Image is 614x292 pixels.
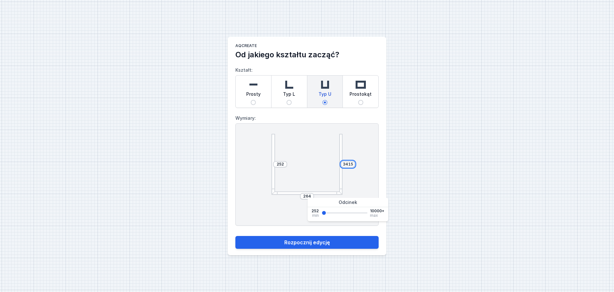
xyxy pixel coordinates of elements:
[354,78,367,91] img: rectangle.svg
[350,91,372,100] span: Prostokąt
[302,194,312,199] input: Wymiar [mm]
[283,78,295,91] img: l-shaped.svg
[322,100,327,105] input: Typ U
[287,100,292,105] input: Typ L
[343,162,353,167] input: Wymiar [mm]
[246,91,261,100] span: Prosty
[308,198,388,207] div: Odcinek
[319,91,331,100] span: Typ U
[370,214,378,217] span: max
[235,50,379,60] h2: Od jakiego kształtu zacząć?
[275,162,285,167] input: Wymiar [mm]
[358,100,363,105] input: Prostokąt
[283,91,295,100] span: Typ L
[235,113,379,123] label: Wymiary:
[311,208,319,214] span: 252
[247,78,260,91] img: straight.svg
[312,214,319,217] span: min
[370,208,384,214] span: 10000+
[235,43,379,50] h1: AQcreate
[235,236,379,249] button: Rozpocznij edycję
[319,78,331,91] img: u-shaped.svg
[251,100,256,105] input: Prosty
[235,65,379,108] label: Kształt:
